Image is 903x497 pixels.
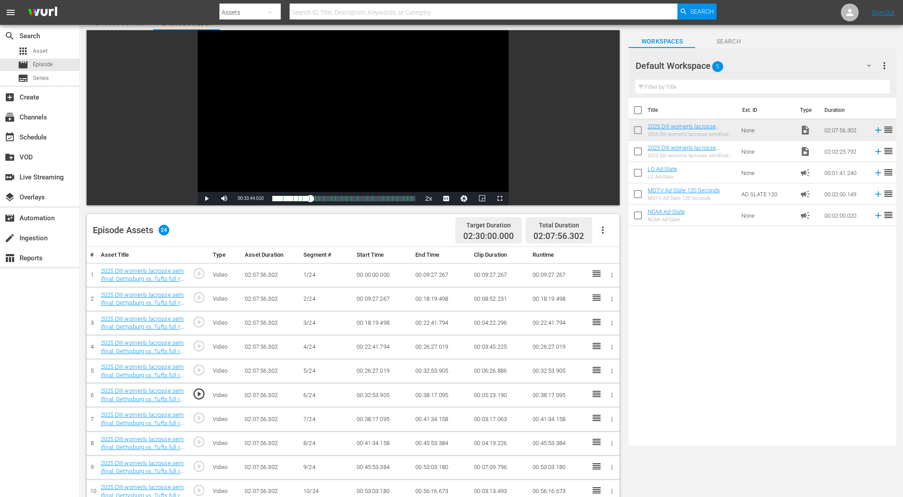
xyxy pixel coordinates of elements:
[412,455,470,479] td: 00:53:03.180
[353,247,412,263] th: Start Time
[647,153,734,159] div: 2025 DIII women's lacrosse semifinal: [PERSON_NAME] vs. Middlebury full replay
[470,311,529,335] td: 00:04:22.296
[412,383,470,407] td: 00:38:17.095
[529,247,588,263] th: Runtime
[101,339,184,362] a: 2025 DIII women's lacrosse semifinal: Gettysburg vs. Tufts full replay (4/24)
[33,60,53,69] span: Episode
[690,4,714,20] span: Search
[353,455,412,479] td: 00:45:53.384
[192,339,206,353] span: play_circle_outline
[883,124,894,135] span: reorder
[4,192,15,203] span: Overlays
[87,431,97,455] td: 8
[529,407,588,431] td: 00:41:34.158
[871,9,895,16] a: Sign Out
[821,205,870,226] td: 00:02:00.020
[93,225,169,235] div: Episode Assets
[238,196,263,201] span: 00:33:44.010
[33,74,49,83] span: Series
[647,217,684,223] div: NCAA Ad-Slate
[87,455,97,479] td: 9
[101,267,184,290] a: 2025 DIII women's lacrosse semifinal: Gettysburg vs. Tufts full replay (1/24)
[87,263,97,287] td: 1
[529,359,588,383] td: 00:32:53.905
[353,383,412,407] td: 00:32:53.905
[241,383,300,407] td: 02:07:56.302
[192,363,206,377] span: play_circle_outline
[192,387,206,401] span: play_circle_outline
[192,315,206,329] span: play_circle_outline
[192,460,206,473] span: play_circle_outline
[209,359,241,383] td: Video
[821,162,870,183] td: 00:01:41.240
[712,57,724,76] span: 5
[647,98,736,123] th: Title
[412,359,470,383] td: 00:32:53.905
[300,407,353,431] td: 7/24
[300,247,353,263] th: Segment #
[412,407,470,431] td: 00:41:34.158
[873,147,883,156] svg: Add to Episode
[529,383,588,407] td: 00:38:17.095
[647,166,677,172] a: LG Ad-Slate
[300,311,353,335] td: 3/24
[241,455,300,479] td: 02:07:56.302
[647,195,720,201] div: MDTV Ad Slate 120 Seconds
[819,98,872,123] th: Duration
[738,141,796,162] td: None
[18,73,28,83] span: Series
[300,431,353,455] td: 8/24
[647,187,720,194] a: MDTV Ad Slate 120 Seconds
[883,188,894,199] span: reorder
[470,263,529,287] td: 00:09:27.267
[800,125,811,135] span: Video
[412,311,470,335] td: 00:22:41.794
[209,311,241,335] td: Video
[209,247,241,263] th: Type
[101,436,184,459] a: 2025 DIII women's lacrosse semifinal: Gettysburg vs. Tufts full replay (8/24)
[4,253,15,263] span: Reports
[215,192,233,205] button: Mute
[873,168,883,178] svg: Add to Episode
[470,287,529,311] td: 00:08:52.231
[353,431,412,455] td: 00:41:34.158
[209,431,241,455] td: Video
[412,431,470,455] td: 00:45:53.384
[209,263,241,287] td: Video
[101,315,184,338] a: 2025 DIII women's lacrosse semifinal: Gettysburg vs. Tufts full replay (3/24)
[353,407,412,431] td: 00:38:17.095
[463,231,514,242] span: 02:30:00.000
[635,53,879,78] div: Default Workspace
[821,183,870,205] td: 00:02:00.149
[300,383,353,407] td: 6/24
[4,112,15,123] span: Channels
[677,4,716,20] button: Search
[470,359,529,383] td: 00:06:26.886
[300,359,353,383] td: 5/24
[192,291,206,304] span: play_circle_outline
[241,311,300,335] td: 02:07:56.302
[463,219,514,231] div: Target Duration
[470,247,529,263] th: Clip Duration
[192,411,206,425] span: play_circle_outline
[101,411,184,434] a: 2025 DIII women's lacrosse semifinal: Gettysburg vs. Tufts full replay (7/24)
[241,407,300,431] td: 02:07:56.302
[21,2,64,23] img: ans4CAIJ8jUAAAAAAAAAAAAAAAAAAAAAAAAgQb4GAAAAAAAAAAAAAAAAAAAAAAAAJMjXAAAAAAAAAAAAAAAAAAAAAAAAgAT5G...
[101,387,184,410] a: 2025 DIII women's lacrosse semifinal: Gettysburg vs. Tufts full replay (6/24)
[353,359,412,383] td: 00:26:27.019
[87,407,97,431] td: 7
[272,196,415,201] div: Progress Bar
[192,435,206,449] span: play_circle_outline
[353,311,412,335] td: 00:18:19.498
[198,192,215,205] button: Play
[695,36,762,47] span: Search
[300,335,353,359] td: 4/24
[420,192,438,205] button: Playback Rate
[736,98,795,123] th: Ext. ID
[529,263,588,287] td: 00:09:27.267
[241,335,300,359] td: 02:07:56.302
[473,192,491,205] button: Picture-in-Picture
[241,431,300,455] td: 02:07:56.302
[491,192,509,205] button: Fullscreen
[412,247,470,263] th: End Time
